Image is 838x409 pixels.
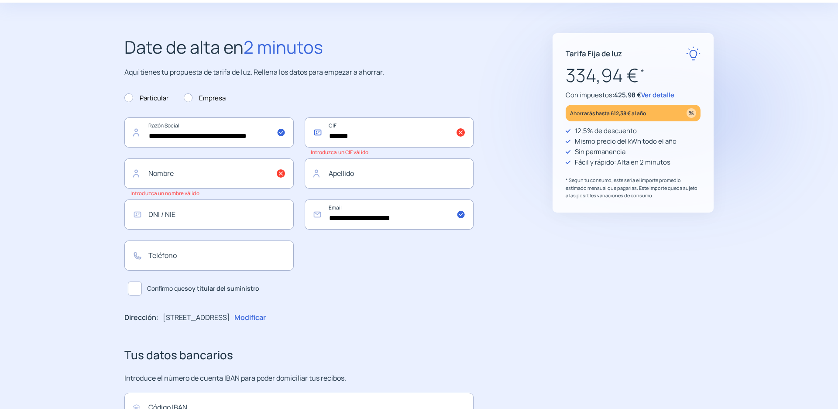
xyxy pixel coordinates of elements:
h3: Tus datos bancarios [124,346,474,364]
p: Modificar [234,312,266,323]
p: Mismo precio del kWh todo el año [575,136,677,147]
p: Ahorrarás hasta 612,38 € al año [570,108,646,118]
p: * Según tu consumo, este sería el importe promedio estimado mensual que pagarías. Este importe qu... [566,176,701,199]
p: 12,5% de descuento [575,126,637,136]
p: Aquí tienes tu propuesta de tarifa de luz. Rellena los datos para empezar a ahorrar. [124,67,474,78]
small: Introduzca un CIF válido [311,149,368,155]
span: 2 minutos [244,35,323,59]
h2: Date de alta en [124,33,474,61]
img: percentage_icon.svg [687,108,696,118]
p: Introduce el número de cuenta IBAN para poder domiciliar tus recibos. [124,373,474,384]
span: Confirmo que [147,284,259,293]
p: [STREET_ADDRESS] [163,312,230,323]
p: Dirección: [124,312,158,323]
p: Con impuestos: [566,90,701,100]
p: Sin permanencia [575,147,625,157]
small: Introduzca un nombre válido [131,190,199,196]
p: 334,94 € [566,61,701,90]
span: Ver detalle [641,90,674,100]
b: soy titular del suministro [185,284,259,292]
label: Particular [124,93,168,103]
p: Fácil y rápido: Alta en 2 minutos [575,157,670,168]
p: Tarifa Fija de luz [566,48,622,59]
span: 425,98 € [614,90,641,100]
label: Empresa [184,93,226,103]
img: rate-E.svg [686,46,701,61]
